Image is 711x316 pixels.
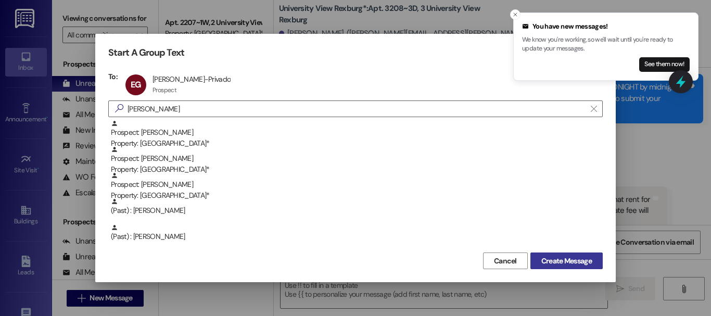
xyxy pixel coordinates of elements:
[522,35,690,54] p: We know you're working, so we'll wait until you're ready to update your messages.
[541,256,592,267] span: Create Message
[111,138,603,149] div: Property: [GEOGRAPHIC_DATA]*
[108,120,603,146] div: Prospect: [PERSON_NAME]Property: [GEOGRAPHIC_DATA]*
[128,102,586,116] input: Search for any contact or apartment
[108,172,603,198] div: Prospect: [PERSON_NAME]Property: [GEOGRAPHIC_DATA]*
[153,86,176,94] div: Prospect
[108,47,184,59] h3: Start A Group Text
[131,79,141,90] span: EG
[494,256,517,267] span: Cancel
[153,74,231,84] div: [PERSON_NAME]-Privado
[510,9,520,20] button: Close toast
[111,224,603,242] div: (Past) : [PERSON_NAME]
[522,21,690,32] div: You have new messages!
[111,103,128,114] i: 
[639,57,690,72] button: See them now!
[111,164,603,175] div: Property: [GEOGRAPHIC_DATA]*
[108,224,603,250] div: (Past) : [PERSON_NAME]
[111,120,603,149] div: Prospect: [PERSON_NAME]
[483,252,528,269] button: Cancel
[111,172,603,201] div: Prospect: [PERSON_NAME]
[108,198,603,224] div: (Past) : [PERSON_NAME]
[111,190,603,201] div: Property: [GEOGRAPHIC_DATA]*
[108,146,603,172] div: Prospect: [PERSON_NAME]Property: [GEOGRAPHIC_DATA]*
[111,146,603,175] div: Prospect: [PERSON_NAME]
[530,252,603,269] button: Create Message
[108,72,118,81] h3: To:
[586,101,602,117] button: Clear text
[591,105,596,113] i: 
[111,198,603,216] div: (Past) : [PERSON_NAME]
